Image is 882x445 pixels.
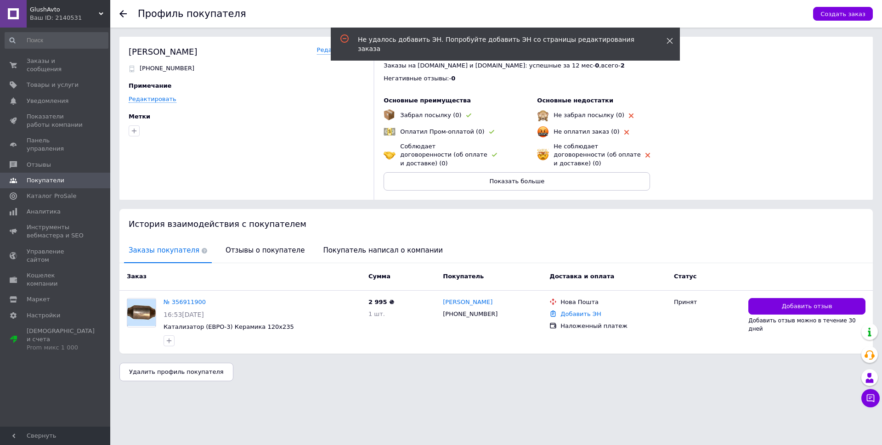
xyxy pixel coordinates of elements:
span: Аналитика [27,208,61,216]
a: Катализатор (ЕВРО-3) Керамика 120х235 [164,323,294,330]
span: Показать больше [490,178,545,185]
span: Заказы и сообщения [27,57,85,73]
span: Соблюдает договоренности (об оплате и доставке) (0) [400,143,487,166]
span: 2 995 ₴ [368,299,394,305]
span: Каталог ProSale [27,192,76,200]
span: Не оплатил заказ (0) [554,128,619,135]
span: 16:53[DATE] [164,311,204,318]
a: Редактировать [129,96,176,103]
span: Настройки [27,311,60,320]
img: rating-tag-type [624,130,629,135]
span: Оплатил Пром-оплатой (0) [400,128,484,135]
span: [DEMOGRAPHIC_DATA] и счета [27,327,95,352]
a: [PERSON_NAME] [443,298,492,307]
span: Покупатель написал о компании [318,239,447,262]
span: Не забрал посылку (0) [554,112,624,118]
button: Показать больше [384,172,650,191]
span: Негативные отзывы: - [384,75,451,82]
span: Отзывы [27,161,51,169]
span: Забрал посылку (0) [400,112,461,118]
span: 0 [595,62,599,69]
span: Уведомления [27,97,68,105]
div: Prom микс 1 000 [27,344,95,352]
span: Не соблюдает договоренности (об оплате и доставке) (0) [554,143,640,166]
span: GlushAvto [30,6,99,14]
span: Примечание [129,82,171,89]
span: Добавить отзыв можно в течение 30 дней [748,317,855,332]
span: Панель управления [27,136,85,153]
div: [PHONE_NUMBER] [441,308,499,320]
span: Статус [674,273,697,280]
span: Добавить отзыв [782,302,832,311]
span: Покупатели [27,176,64,185]
span: Метки [129,113,150,120]
input: Поиск [5,32,108,49]
span: Кошелек компании [27,271,85,288]
img: emoji [384,126,396,138]
img: emoji [384,149,396,161]
span: Покупатель [443,273,484,280]
img: rating-tag-type [489,130,494,134]
h1: Профиль покупателя [138,8,246,19]
span: Основные преимущества [384,97,471,104]
div: Вернуться назад [119,10,127,17]
img: emoji [384,109,395,120]
a: Фото товару [127,298,156,327]
span: Отзывы о покупателе [221,239,309,262]
img: emoji [537,109,549,121]
img: emoji [537,126,549,138]
span: Заказ [127,273,147,280]
span: 0 [451,75,455,82]
span: Сумма [368,273,390,280]
div: Принят [674,298,741,306]
span: Показатели работы компании [27,113,85,129]
span: 2 [621,62,625,69]
p: [PHONE_NUMBER] [140,64,194,73]
div: Ваш ID: 2140531 [30,14,110,22]
span: Основные недостатки [537,97,613,104]
a: Редактировать [317,46,365,55]
img: rating-tag-type [492,153,497,157]
span: Маркет [27,295,50,304]
img: rating-tag-type [629,113,633,118]
button: Добавить отзыв [748,298,865,315]
img: rating-tag-type [466,113,471,118]
button: Удалить профиль покупателя [119,363,233,381]
a: Добавить ЭН [560,310,601,317]
span: Удалить профиль покупателя [129,368,224,375]
div: Нова Пошта [560,298,667,306]
img: emoji [537,149,549,161]
button: Чат с покупателем [861,389,880,407]
div: [PERSON_NAME] [129,46,198,57]
img: Фото товару [127,299,156,327]
span: Товары и услуги [27,81,79,89]
div: Не удалось добавить ЭН. Попробуйте добавить ЭН со страницы редактирования заказа [358,35,644,53]
span: 1 шт. [368,310,385,317]
span: Управление сайтом [27,248,85,264]
span: История взаимодействия с покупателем [129,219,306,229]
span: Доставка и оплата [549,273,614,280]
span: Заказы покупателя [124,239,212,262]
span: Инструменты вебмастера и SEO [27,223,85,240]
span: Создать заказ [820,11,865,17]
button: Создать заказ [813,7,873,21]
img: rating-tag-type [645,153,650,158]
div: Наложенный платеж [560,322,667,330]
span: Заказы на [DOMAIN_NAME] и [DOMAIN_NAME]: успешные за 12 мес - , всего - [384,62,624,69]
a: № 356911900 [164,299,206,305]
